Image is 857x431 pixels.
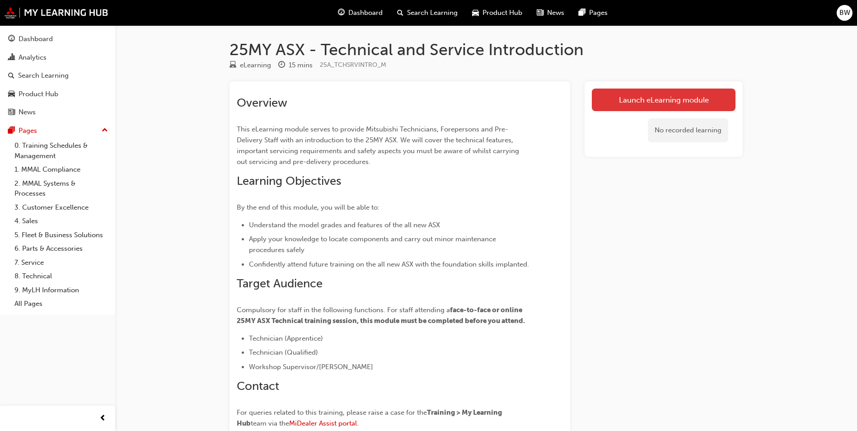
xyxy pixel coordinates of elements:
[11,256,112,270] a: 7. Service
[229,40,743,60] h1: 25MY ASX - Technical and Service Introduction
[11,269,112,283] a: 8. Technical
[529,4,571,22] a: news-iconNews
[8,35,15,43] span: guage-icon
[8,54,15,62] span: chart-icon
[11,177,112,201] a: 2. MMAL Systems & Processes
[482,8,522,18] span: Product Hub
[278,61,285,70] span: clock-icon
[237,379,279,393] span: Contact
[547,8,564,18] span: News
[8,72,14,80] span: search-icon
[237,408,427,417] span: For queries related to this training, please raise a case for the
[249,363,373,371] span: Workshop Supervisor/[PERSON_NAME]
[229,61,236,70] span: learningResourceType_ELEARNING-icon
[8,90,15,98] span: car-icon
[249,348,318,356] span: Technician (Qualified)
[4,29,112,122] button: DashboardAnalyticsSearch LearningProduct HubNews
[589,8,608,18] span: Pages
[11,297,112,311] a: All Pages
[240,60,271,70] div: eLearning
[251,419,289,427] span: team via the
[237,306,450,314] span: Compulsory for staff in the following functions. For staff attending a
[11,242,112,256] a: 6. Parts & Accessories
[249,334,323,342] span: Technician (Apprentice)
[407,8,458,18] span: Search Learning
[320,61,386,69] span: Learning resource code
[579,7,585,19] span: pages-icon
[4,122,112,139] button: Pages
[102,125,108,136] span: up-icon
[357,419,359,427] span: .
[348,8,383,18] span: Dashboard
[592,89,735,111] a: Launch eLearning module
[11,163,112,177] a: 1. MMAL Compliance
[537,7,543,19] span: news-icon
[472,7,479,19] span: car-icon
[648,118,728,142] div: No recorded learning
[237,203,379,211] span: By the end of this module, you will be able to:
[289,60,313,70] div: 15 mins
[19,34,53,44] div: Dashboard
[11,201,112,215] a: 3. Customer Excellence
[237,125,521,166] span: This eLearning module serves to provide Mitsubishi Technicians, Forepersons and Pre-Delivery Staf...
[289,419,357,427] a: MiDealer Assist portal
[571,4,615,22] a: pages-iconPages
[249,260,529,268] span: Confidently attend future training on the all new ASX with the foundation skills implanted.
[19,126,37,136] div: Pages
[4,86,112,103] a: Product Hub
[19,89,58,99] div: Product Hub
[839,8,850,18] span: BW
[11,214,112,228] a: 4. Sales
[11,139,112,163] a: 0. Training Schedules & Management
[19,107,36,117] div: News
[237,96,287,110] span: Overview
[4,49,112,66] a: Analytics
[390,4,465,22] a: search-iconSearch Learning
[397,7,403,19] span: search-icon
[249,221,440,229] span: Understand the model grades and features of the all new ASX
[11,228,112,242] a: 5. Fleet & Business Solutions
[249,235,498,254] span: Apply your knowledge to locate components and carry out minor maintenance procedures safely
[4,67,112,84] a: Search Learning
[5,7,108,19] img: mmal
[19,52,47,63] div: Analytics
[4,31,112,47] a: Dashboard
[99,413,106,424] span: prev-icon
[4,104,112,121] a: News
[237,276,323,290] span: Target Audience
[331,4,390,22] a: guage-iconDashboard
[229,60,271,71] div: Type
[465,4,529,22] a: car-iconProduct Hub
[8,108,15,117] span: news-icon
[338,7,345,19] span: guage-icon
[8,127,15,135] span: pages-icon
[11,283,112,297] a: 9. MyLH Information
[18,70,69,81] div: Search Learning
[278,60,313,71] div: Duration
[837,5,852,21] button: BW
[237,306,525,325] span: face-to-face or online 25MY ASX Technical training session, this module must be completed before ...
[237,174,341,188] span: Learning Objectives
[237,408,503,427] span: Training > My Learning Hub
